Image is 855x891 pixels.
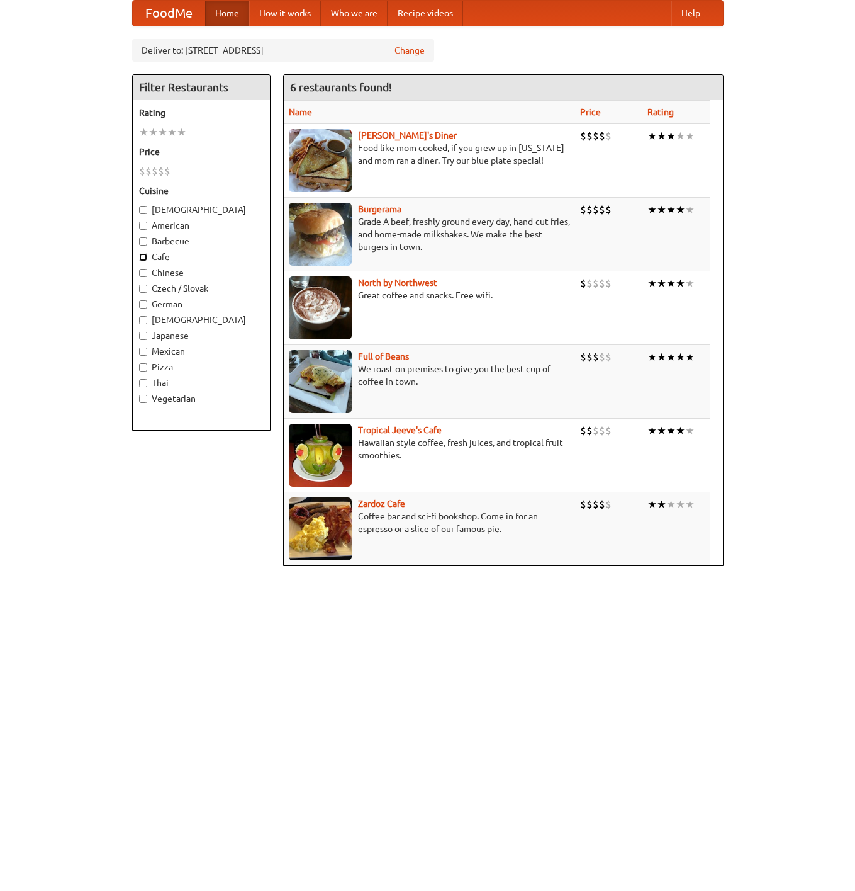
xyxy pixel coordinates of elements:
[139,235,264,247] label: Barbecue
[139,106,264,119] h5: Rating
[580,129,586,143] li: $
[139,206,147,214] input: [DEMOGRAPHIC_DATA]
[145,164,152,178] li: $
[666,129,676,143] li: ★
[586,203,593,217] li: $
[139,145,264,158] h5: Price
[289,215,570,253] p: Grade A beef, freshly ground every day, hand-cut fries, and home-made milkshakes. We make the bes...
[605,276,612,290] li: $
[289,107,312,117] a: Name
[139,125,148,139] li: ★
[657,497,666,511] li: ★
[666,350,676,364] li: ★
[139,253,147,261] input: Cafe
[580,203,586,217] li: $
[605,424,612,438] li: $
[139,251,264,263] label: Cafe
[205,1,249,26] a: Home
[139,329,264,342] label: Japanese
[394,44,425,57] a: Change
[580,107,601,117] a: Price
[657,129,666,143] li: ★
[358,278,437,288] b: North by Northwest
[139,237,147,246] input: Barbecue
[139,379,147,387] input: Thai
[593,203,599,217] li: $
[657,203,666,217] li: ★
[289,350,352,413] img: beans.jpg
[139,392,264,405] label: Vegetarian
[599,350,605,364] li: $
[580,497,586,511] li: $
[657,424,666,438] li: ★
[671,1,710,26] a: Help
[289,510,570,535] p: Coffee bar and sci-fi bookshop. Come in for an espresso or a slice of our famous pie.
[647,107,674,117] a: Rating
[358,204,401,214] a: Burgerama
[164,164,170,178] li: $
[685,129,695,143] li: ★
[139,219,264,232] label: American
[593,497,599,511] li: $
[388,1,463,26] a: Recipe videos
[666,276,676,290] li: ★
[605,497,612,511] li: $
[685,203,695,217] li: ★
[580,276,586,290] li: $
[139,361,264,373] label: Pizza
[593,129,599,143] li: $
[676,129,685,143] li: ★
[685,424,695,438] li: ★
[177,125,186,139] li: ★
[593,276,599,290] li: $
[358,425,442,435] a: Tropical Jeeve's Cafe
[139,314,264,326] label: [DEMOGRAPHIC_DATA]
[139,300,147,309] input: German
[657,276,666,290] li: ★
[676,350,685,364] li: ★
[289,142,570,167] p: Food like mom cooked, if you grew up in [US_STATE] and mom ran a diner. Try our blue plate special!
[139,266,264,279] label: Chinese
[358,351,409,361] a: Full of Beans
[289,436,570,462] p: Hawaiian style coffee, fresh juices, and tropical fruit smoothies.
[289,363,570,388] p: We roast on premises to give you the best cup of coffee in town.
[580,424,586,438] li: $
[358,499,405,509] a: Zardoz Cafe
[139,395,147,403] input: Vegetarian
[599,276,605,290] li: $
[676,424,685,438] li: ★
[289,203,352,266] img: burgerama.jpg
[599,424,605,438] li: $
[593,350,599,364] li: $
[647,350,657,364] li: ★
[139,298,264,310] label: German
[139,363,147,372] input: Pizza
[586,424,593,438] li: $
[249,1,321,26] a: How it works
[586,497,593,511] li: $
[647,129,657,143] li: ★
[647,424,657,438] li: ★
[139,269,147,277] input: Chinese
[133,1,205,26] a: FoodMe
[289,129,352,192] img: sallys.jpg
[586,350,593,364] li: $
[139,222,147,230] input: American
[139,164,145,178] li: $
[599,203,605,217] li: $
[139,345,264,358] label: Mexican
[139,285,147,293] input: Czech / Slovak
[599,129,605,143] li: $
[133,75,270,100] h4: Filter Restaurants
[152,164,158,178] li: $
[139,377,264,389] label: Thai
[290,81,392,93] ng-pluralize: 6 restaurants found!
[321,1,388,26] a: Who we are
[132,39,434,62] div: Deliver to: [STREET_ADDRESS]
[599,497,605,511] li: $
[139,348,147,356] input: Mexican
